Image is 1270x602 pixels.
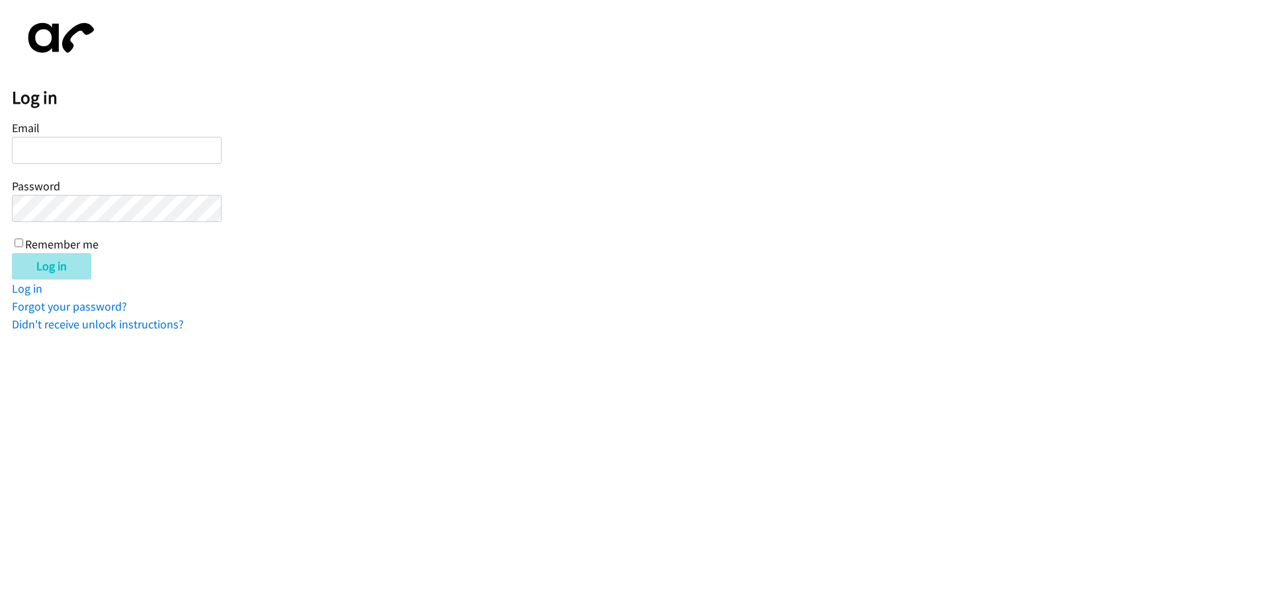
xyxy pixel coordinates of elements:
label: Email [12,120,40,135]
a: Didn't receive unlock instructions? [12,317,184,332]
h2: Log in [12,87,1270,109]
label: Password [12,178,60,194]
img: aphone-8a226864a2ddd6a5e75d1ebefc011f4aa8f32683c2d82f3fb0802fe031f96514.svg [12,12,105,64]
a: Log in [12,281,42,296]
input: Log in [12,253,91,280]
label: Remember me [25,237,99,252]
a: Forgot your password? [12,299,127,314]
